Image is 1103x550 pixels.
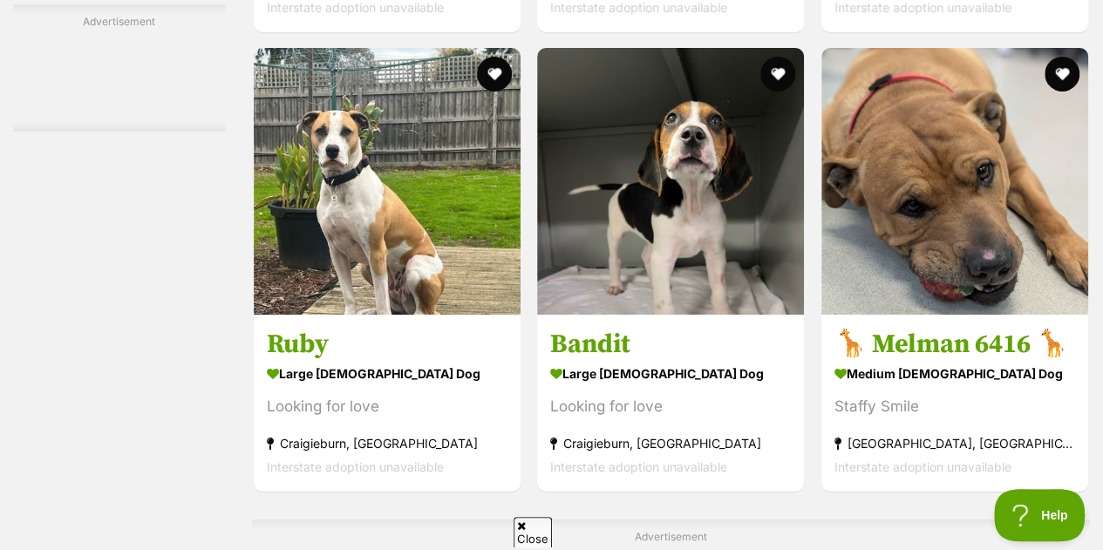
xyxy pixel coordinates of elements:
[550,361,791,386] strong: large [DEMOGRAPHIC_DATA] Dog
[514,517,552,547] span: Close
[550,328,791,361] h3: Bandit
[761,57,796,92] button: favourite
[1045,57,1079,92] button: favourite
[267,361,507,386] strong: large [DEMOGRAPHIC_DATA] Dog
[13,4,226,132] div: Advertisement
[537,315,804,492] a: Bandit large [DEMOGRAPHIC_DATA] Dog Looking for love Craigieburn, [GEOGRAPHIC_DATA] Interstate ad...
[254,315,521,492] a: Ruby large [DEMOGRAPHIC_DATA] Dog Looking for love Craigieburn, [GEOGRAPHIC_DATA] Interstate adop...
[834,328,1075,361] h3: 🦒 Melman 6416 🦒
[550,431,791,455] strong: Craigieburn, [GEOGRAPHIC_DATA]
[834,361,1075,386] strong: medium [DEMOGRAPHIC_DATA] Dog
[550,459,727,474] span: Interstate adoption unavailable
[834,395,1075,418] div: Staffy Smile
[267,328,507,361] h3: Ruby
[994,489,1086,541] iframe: Help Scout Beacon - Open
[537,48,804,315] img: Bandit - Harrier x Foxhound Dog
[834,459,1011,474] span: Interstate adoption unavailable
[254,48,521,315] img: Ruby - Staffy Dog
[267,395,507,418] div: Looking for love
[821,315,1088,492] a: 🦒 Melman 6416 🦒 medium [DEMOGRAPHIC_DATA] Dog Staffy Smile [GEOGRAPHIC_DATA], [GEOGRAPHIC_DATA] I...
[267,459,444,474] span: Interstate adoption unavailable
[477,57,512,92] button: favourite
[267,431,507,455] strong: Craigieburn, [GEOGRAPHIC_DATA]
[821,48,1088,315] img: 🦒 Melman 6416 🦒 - American Staffordshire Terrier Dog
[834,431,1075,455] strong: [GEOGRAPHIC_DATA], [GEOGRAPHIC_DATA]
[550,395,791,418] div: Looking for love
